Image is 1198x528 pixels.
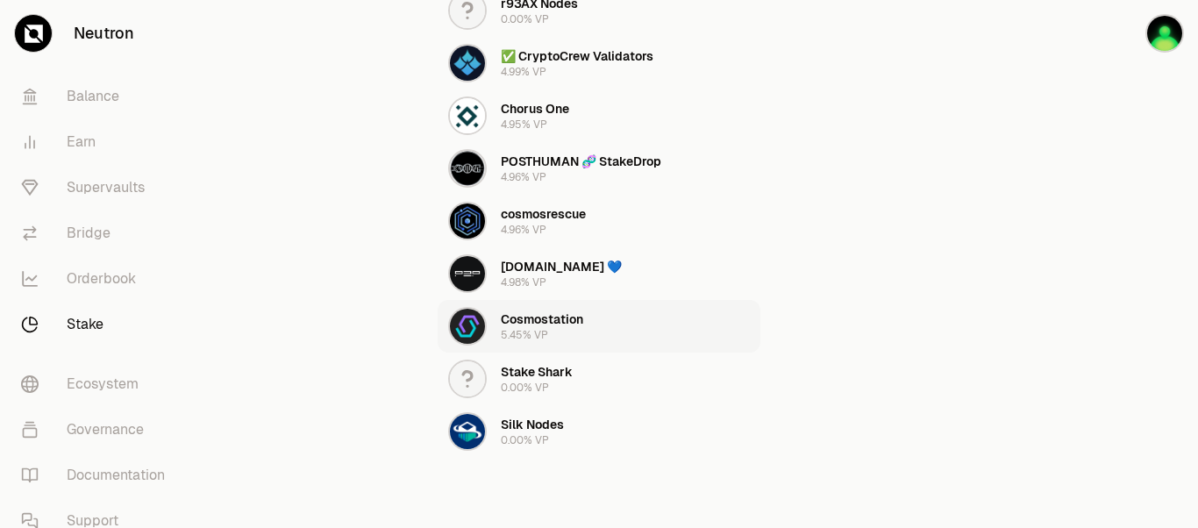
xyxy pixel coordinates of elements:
div: 4.96% VP [501,170,546,184]
a: Bridge [7,210,189,256]
div: 0.00% VP [501,433,549,447]
img: cosmosrescue Logo [450,203,485,239]
div: 5.45% VP [501,328,548,342]
button: ✅ CryptoCrew Validators Logo✅ CryptoCrew Validators4.99% VP [438,37,760,89]
a: Earn [7,119,189,165]
button: P2P.org 💙 Logo[DOMAIN_NAME] 💙4.98% VP [438,247,760,300]
div: 0.00% VP [501,381,549,395]
div: 4.95% VP [501,118,547,132]
img: POSTHUMAN 🧬 StakeDrop Logo [450,151,485,186]
button: cosmosrescue Logocosmosrescue4.96% VP [438,195,760,247]
a: Stake [7,302,189,347]
button: Chorus One LogoChorus One4.95% VP [438,89,760,142]
div: [DOMAIN_NAME] 💙 [501,258,622,275]
a: Orderbook [7,256,189,302]
div: 4.98% VP [501,275,546,289]
img: Autistic DAO [1147,16,1182,51]
button: Cosmostation LogoCosmostation5.45% VP [438,300,760,353]
img: Chorus One Logo [450,98,485,133]
div: ✅ CryptoCrew Validators [501,47,653,65]
div: Cosmostation [501,310,583,328]
div: cosmosrescue [501,205,586,223]
button: POSTHUMAN 🧬 StakeDrop LogoPOSTHUMAN 🧬 StakeDrop4.96% VP [438,142,760,195]
a: Governance [7,407,189,453]
a: Supervaults [7,165,189,210]
a: Documentation [7,453,189,498]
a: Ecosystem [7,361,189,407]
img: Silk Nodes Logo [450,414,485,449]
img: P2P.org 💙 Logo [450,256,485,291]
div: 4.99% VP [501,65,546,79]
div: 0.00% VP [501,12,549,26]
div: Silk Nodes [501,416,564,433]
button: Silk Nodes LogoSilk Nodes0.00% VP [438,405,760,458]
div: POSTHUMAN 🧬 StakeDrop [501,153,661,170]
img: ✅ CryptoCrew Validators Logo [450,46,485,81]
a: Balance [7,74,189,119]
div: Chorus One [501,100,569,118]
div: Stake Shark [501,363,573,381]
img: Cosmostation Logo [450,309,485,344]
button: Stake Shark0.00% VP [438,353,760,405]
div: 4.96% VP [501,223,546,237]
